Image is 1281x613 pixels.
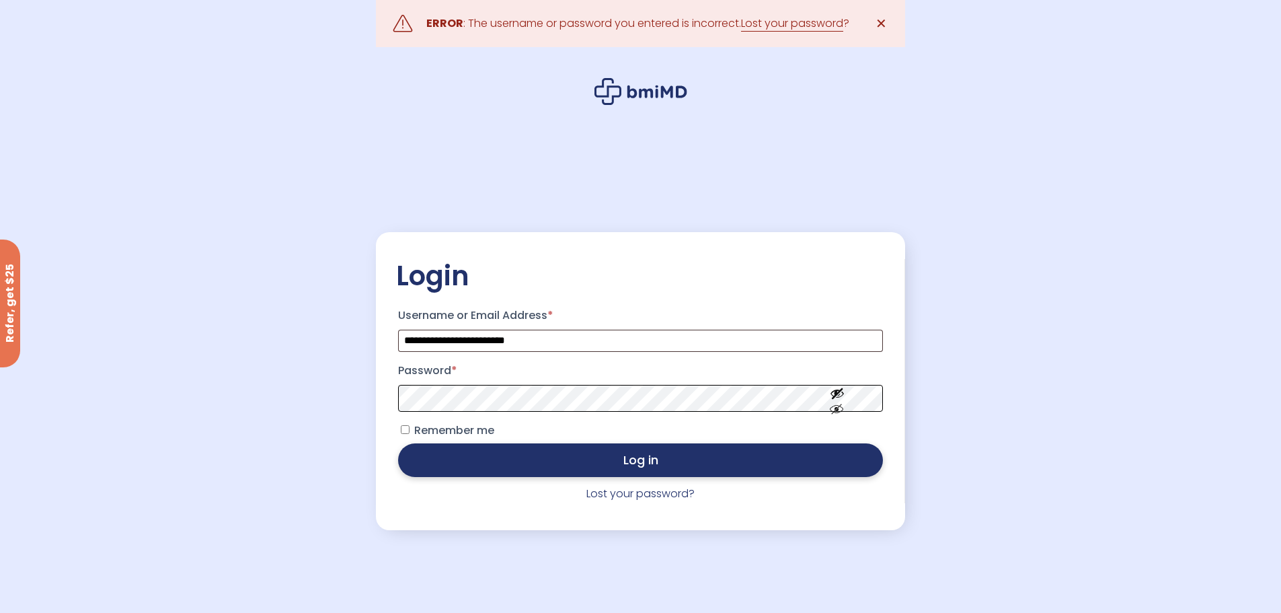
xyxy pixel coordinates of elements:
button: Log in [398,443,882,477]
label: Password [398,360,882,382]
a: Lost your password [741,15,843,32]
input: Remember me [401,425,410,434]
a: ✕ [868,10,895,37]
a: Lost your password? [586,486,695,501]
h2: Login [396,259,884,293]
span: Remember me [414,423,494,438]
button: Show password [800,375,875,421]
span: ✕ [876,14,887,33]
strong: ERROR [426,15,463,31]
div: : The username or password you entered is incorrect. ? [426,14,849,33]
label: Username or Email Address [398,305,882,326]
